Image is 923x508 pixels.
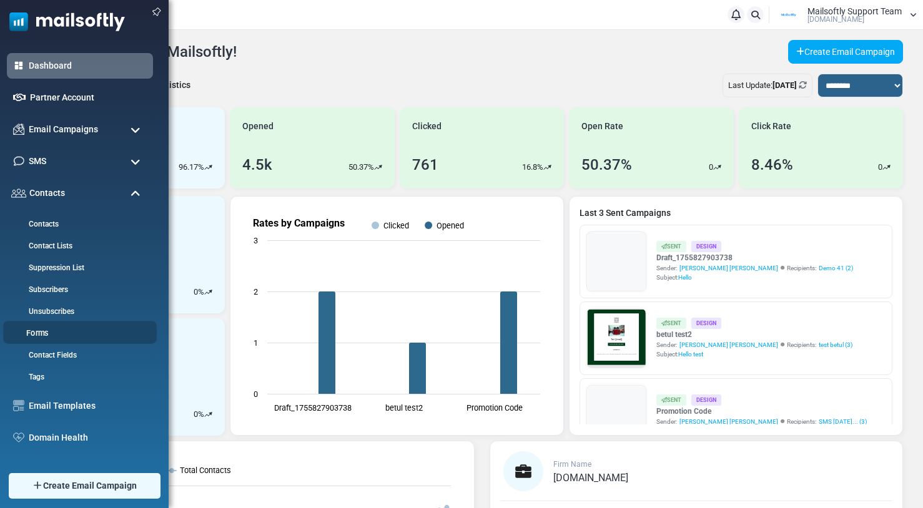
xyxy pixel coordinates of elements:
a: Demo 41 (2) [819,263,853,273]
div: Sender: Recipients: [656,263,853,273]
img: campaigns-icon.png [13,124,24,135]
div: % [194,286,212,298]
a: Email Templates [29,399,147,413]
a: [DOMAIN_NAME] [553,473,628,483]
a: Draft_1755827903738 [656,252,853,263]
p: 0 [709,161,713,173]
a: Refresh Stats [799,81,807,90]
img: dashboard-icon-active.svg [13,60,24,71]
a: SMS [DATE]... (3) [819,417,867,426]
text: 3 [254,236,258,245]
span: Email Campaigns [29,123,98,136]
a: betul test2 [656,329,852,340]
span: [PERSON_NAME] [PERSON_NAME] [679,340,778,349]
div: Sent [656,241,686,252]
text: 0 [254,389,258,399]
a: Tags [7,371,150,383]
svg: Rates by Campaigns [240,207,553,425]
a: Domain Health [29,431,147,444]
span: Create Email Campaign [43,479,137,492]
text: 2 [254,287,258,296]
span: Clicked [412,120,442,133]
div: Sent [656,394,686,405]
img: email-templates-icon.svg [13,400,24,411]
a: Contact Fields [7,349,150,361]
span: [PERSON_NAME] [PERSON_NAME] [679,263,778,273]
span: Hello [678,274,692,281]
div: Design [691,394,721,405]
div: 4.5k [242,154,272,176]
strong: Shop Now and Save Big! [164,254,267,264]
a: Subscribers [7,284,150,295]
text: betul test2 [385,403,423,413]
div: Last Update: [723,74,812,97]
text: Draft_1755827903738 [274,403,352,413]
span: Firm Name [553,460,591,469]
a: Contact Lists [7,240,150,252]
div: Sent [656,318,686,328]
p: Lorem ipsum dolor sit amet, consectetur adipiscing elit, sed do eiusmod tempor incididunt [66,328,365,339]
div: 50.37% [581,154,632,176]
div: 8.46% [751,154,793,176]
a: Last 3 Sent Campaigns [580,207,892,220]
text: Rates by Campaigns [253,217,345,229]
a: Unsubscribes [7,306,150,317]
img: User Logo [773,6,804,24]
text: Clicked [383,221,409,230]
p: 0 [194,286,198,298]
div: 761 [412,154,438,176]
img: sms-icon.png [13,155,24,167]
text: 1 [254,338,258,348]
p: 0 [194,408,198,421]
a: User Logo Mailsoftly Support Team [DOMAIN_NAME] [773,6,917,24]
img: contacts-icon.svg [11,188,26,197]
span: [DOMAIN_NAME] [807,16,864,23]
a: Dashboard [29,59,147,72]
div: Subject: [656,349,852,359]
span: Opened [242,120,274,133]
a: Promotion Code [656,406,867,417]
strong: Follow Us [192,295,239,306]
span: Mailsoftly Support Team [807,7,902,16]
span: [PERSON_NAME] [PERSON_NAME] [679,417,778,426]
div: Sender: Recipients: [656,417,867,426]
p: 16.8% [522,161,543,173]
p: 0 [878,161,882,173]
p: 50.37% [348,161,374,173]
div: Design [691,241,721,252]
span: SMS [29,155,46,168]
a: Forms [3,328,153,339]
a: Suppression List [7,262,150,273]
span: Click Rate [751,120,791,133]
a: Partner Account [30,91,147,104]
text: Opened [437,221,465,230]
div: Subject: [656,273,853,282]
a: Create Email Campaign [788,40,903,64]
img: domain-health-icon.svg [13,432,24,442]
a: Contacts [7,218,150,230]
text: Promotion Code [467,403,523,413]
span: Open Rate [581,120,623,133]
h1: Test {(email)} [56,217,375,236]
span: Hello test [678,351,703,358]
div: % [194,408,212,421]
div: Design [691,318,721,328]
a: test betul (3) [819,340,852,349]
div: Sender: Recipients: [656,340,852,349]
b: [DATE] [772,81,797,90]
span: Contacts [29,187,65,200]
text: Total Contacts [180,466,231,475]
a: Shop Now and Save Big! [152,248,280,271]
p: 96.17% [179,161,204,173]
span: [DOMAIN_NAME] [553,472,628,484]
